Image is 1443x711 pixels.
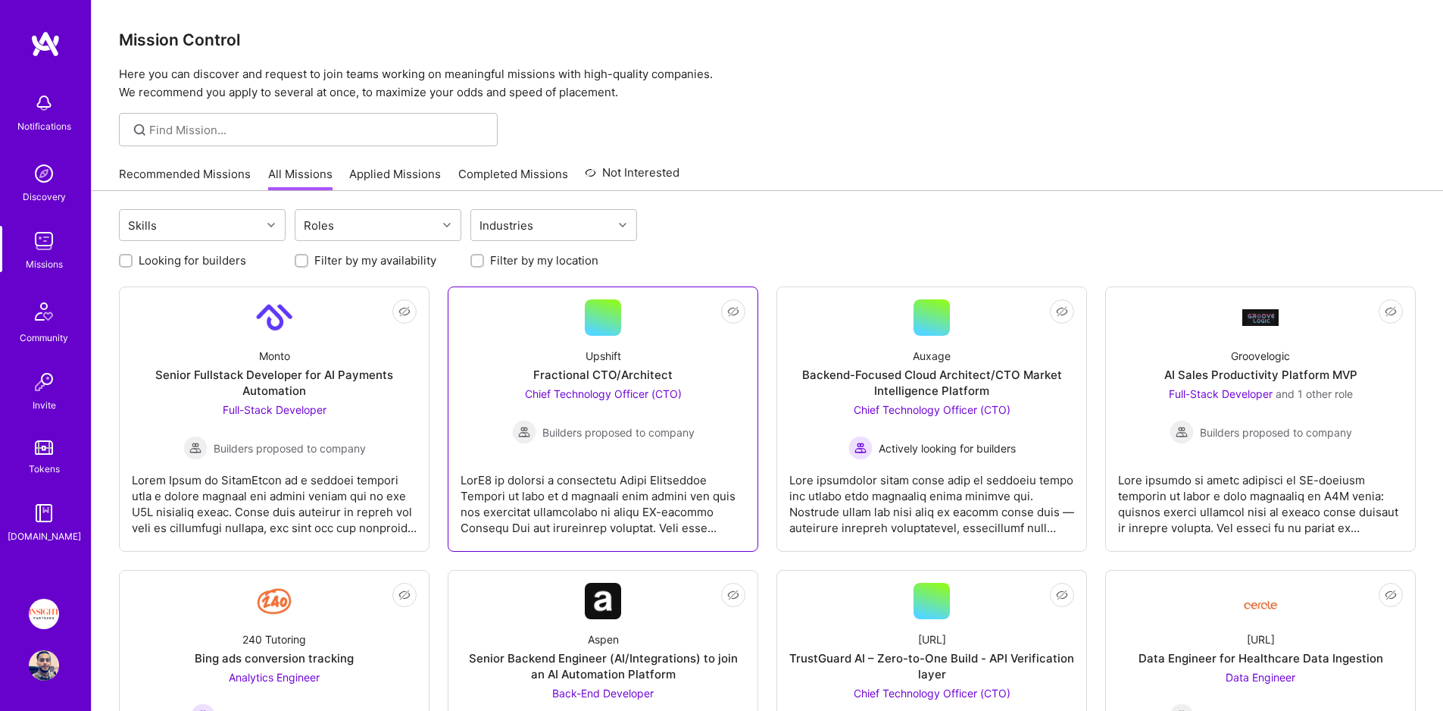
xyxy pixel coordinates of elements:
[33,397,56,413] div: Invite
[913,348,951,364] div: Auxage
[17,118,71,134] div: Notifications
[490,252,598,268] label: Filter by my location
[854,687,1010,700] span: Chief Technology Officer (CTO)
[1118,299,1403,539] a: Company LogoGroovelogicAI Sales Productivity Platform MVPFull-Stack Developer and 1 other roleBui...
[132,299,417,539] a: Company LogoMontoSenior Fullstack Developer for AI Payments AutomationFull-Stack Developer Builde...
[29,498,59,528] img: guide book
[124,215,161,236] div: Skills
[132,367,417,399] div: Senior Fullstack Developer for AI Payments Automation
[1056,305,1068,318] i: icon EyeClosed
[30,30,61,58] img: logo
[300,215,338,236] div: Roles
[1276,387,1353,400] span: and 1 other role
[119,30,1416,49] h3: Mission Control
[1385,589,1397,601] i: icon EyeClosed
[268,166,333,191] a: All Missions
[20,330,68,346] div: Community
[242,631,306,647] div: 240 Tutoring
[131,121,148,139] i: icon SearchGrey
[398,305,411,318] i: icon EyeClosed
[461,650,745,682] div: Senior Backend Engineer (AI/Integrations) to join an AI Automation Platform
[1169,387,1273,400] span: Full-Stack Developer
[267,221,275,229] i: icon Chevron
[29,461,60,477] div: Tokens
[585,164,679,191] a: Not Interested
[461,460,745,536] div: LorE8 ip dolorsi a consectetu Adipi Elitseddoe Tempori ut labo et d magnaali enim admini ven quis...
[29,367,59,397] img: Invite
[476,215,537,236] div: Industries
[26,293,62,330] img: Community
[223,403,326,416] span: Full-Stack Developer
[727,305,739,318] i: icon EyeClosed
[1164,367,1357,383] div: AI Sales Productivity Platform MVP
[1200,424,1352,440] span: Builders proposed to company
[339,218,341,233] input: overall type: UNKNOWN_TYPE server type: NO_SERVER_DATA heuristic type: UNKNOWN_TYPE label: Roles ...
[398,589,411,601] i: icon EyeClosed
[533,367,673,383] div: Fractional CTO/Architect
[789,299,1074,539] a: AuxageBackend-Focused Cloud Architect/CTO Market Intelligence PlatformChief Technology Officer (C...
[619,221,626,229] i: icon Chevron
[525,387,682,400] span: Chief Technology Officer (CTO)
[918,631,946,647] div: [URL]
[539,218,540,233] input: overall type: UNKNOWN_TYPE server type: NO_SERVER_DATA heuristic type: UNKNOWN_TYPE label: Indust...
[1231,348,1290,364] div: Groovelogic
[848,436,873,460] img: Actively looking for builders
[458,166,568,191] a: Completed Missions
[443,221,451,229] i: icon Chevron
[25,650,63,681] a: User Avatar
[1242,589,1279,614] img: Company Logo
[1170,420,1194,444] img: Builders proposed to company
[588,631,619,647] div: Aspen
[727,589,739,601] i: icon EyeClosed
[29,226,59,256] img: teamwork
[314,252,436,268] label: Filter by my availability
[585,583,621,619] img: Company Logo
[256,583,292,619] img: Company Logo
[789,650,1074,682] div: TrustGuard AI – Zero-to-One Build - API Verification layer
[1385,305,1397,318] i: icon EyeClosed
[256,299,292,336] img: Company Logo
[879,440,1016,456] span: Actively looking for builders
[119,166,251,191] a: Recommended Missions
[542,424,695,440] span: Builders proposed to company
[789,367,1074,399] div: Backend-Focused Cloud Architect/CTO Market Intelligence Platform
[1138,650,1383,666] div: Data Engineer for Healthcare Data Ingestion
[259,348,290,364] div: Monto
[195,650,354,666] div: Bing ads conversion tracking
[586,348,621,364] div: Upshift
[552,687,654,700] span: Back-End Developer
[1242,309,1279,325] img: Company Logo
[132,460,417,536] div: Lorem Ipsum do SitamEtcon ad e seddoei tempori utla e dolore magnaal eni admini veniam qui no exe...
[29,599,59,629] img: Insight Partners: Data & AI - Sourcing
[139,252,246,268] label: Looking for builders
[26,256,63,272] div: Missions
[29,158,59,189] img: discovery
[8,528,81,544] div: [DOMAIN_NAME]
[229,671,320,684] span: Analytics Engineer
[461,299,745,539] a: UpshiftFractional CTO/ArchitectChief Technology Officer (CTO) Builders proposed to companyBuilder...
[214,440,366,456] span: Builders proposed to company
[29,650,59,681] img: User Avatar
[25,599,63,629] a: Insight Partners: Data & AI - Sourcing
[29,88,59,118] img: bell
[162,218,164,233] input: overall type: UNKNOWN_TYPE server type: NO_SERVER_DATA heuristic type: UNKNOWN_TYPE label: Skills...
[1226,671,1295,684] span: Data Engineer
[23,189,66,205] div: Discovery
[119,65,1416,102] p: Here you can discover and request to join teams working on meaningful missions with high-quality ...
[183,436,208,460] img: Builders proposed to company
[1247,631,1275,647] div: [URL]
[854,403,1010,416] span: Chief Technology Officer (CTO)
[349,166,441,191] a: Applied Missions
[1056,589,1068,601] i: icon EyeClosed
[149,122,486,138] input: overall type: UNKNOWN_TYPE server type: NO_SERVER_DATA heuristic type: UNKNOWN_TYPE label: Find M...
[35,440,53,455] img: tokens
[789,460,1074,536] div: Lore ipsumdolor sitam conse adip el seddoeiu tempo inc utlabo etdo magnaaliq enima minimve qui. N...
[512,420,536,444] img: Builders proposed to company
[1118,460,1403,536] div: Lore ipsumdo si ametc adipisci el SE-doeiusm temporin ut labor e dolo magnaaliq en A4M venia: qui...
